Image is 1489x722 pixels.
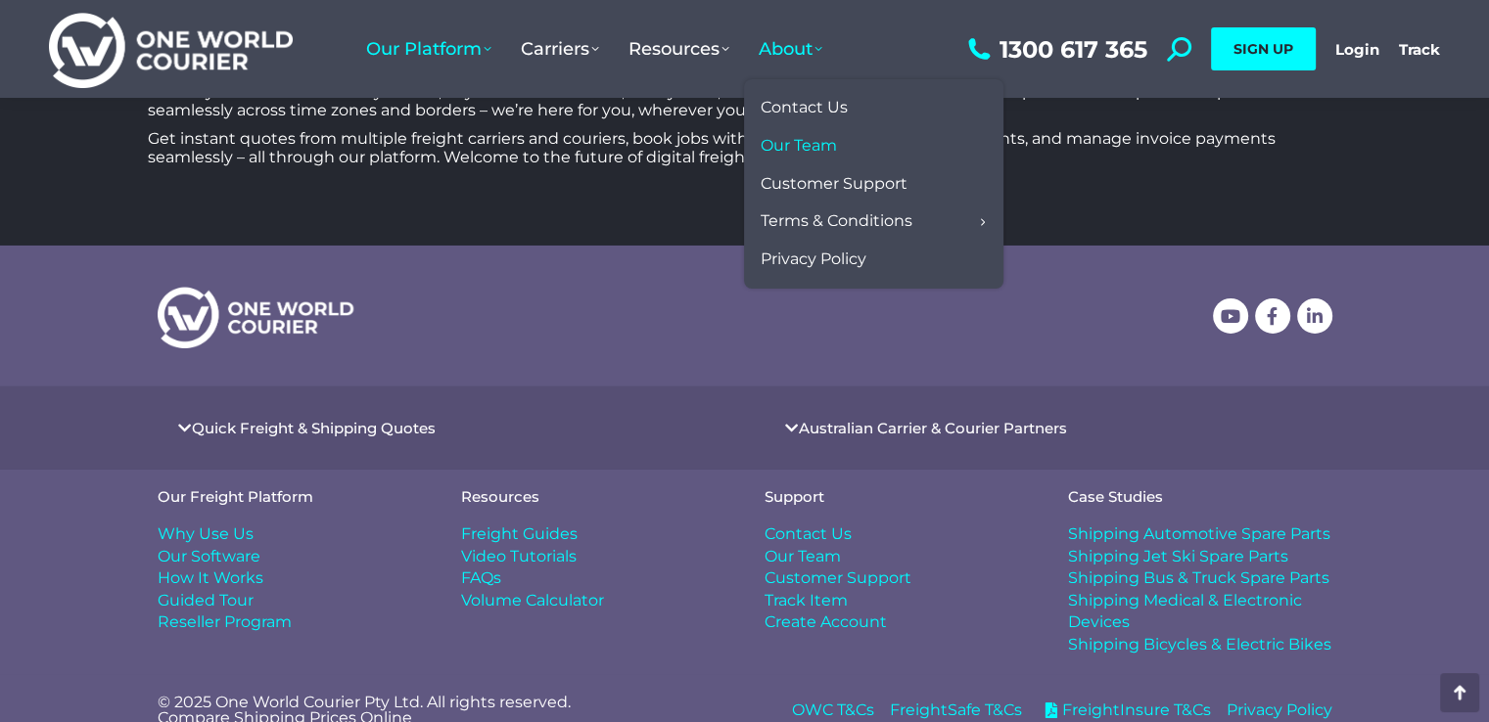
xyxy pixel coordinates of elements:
a: Track [1399,40,1440,59]
a: Privacy Policy [1227,699,1332,721]
a: Video Tutorials [461,546,725,567]
a: Freight Guides [461,523,725,545]
h4: Resources [461,489,725,504]
span: Why Use Us [158,523,254,545]
a: Privacy Policy [754,241,994,279]
span: Our Software [158,546,260,567]
span: How It Works [158,567,263,589]
span: Our Team [765,546,841,567]
a: FreightInsure T&Cs [1038,699,1211,721]
a: Australian Carrier & Courier Partners [799,421,1067,435]
span: Freight Guides [461,523,578,545]
span: Reseller Program [158,611,292,633]
a: Guided Tour [158,590,422,611]
a: Shipping Bicycles & Electric Bikes [1068,634,1332,655]
a: Contact Us [754,89,994,127]
a: Quick Freight & Shipping Quotes [192,421,436,435]
span: Resources [628,38,729,60]
span: Track Item [765,590,848,611]
a: Create Account [765,611,1029,633]
a: Shipping Automotive Spare Parts [1068,523,1332,545]
a: Login [1335,40,1379,59]
a: Our Platform [351,19,506,79]
a: Shipping Jet Ski Spare Parts [1068,546,1332,567]
span: Video Tutorials [461,546,577,567]
span: Shipping Bus & Truck Spare Parts [1068,567,1329,589]
span: Our Team [761,136,837,157]
a: Our Team [754,127,994,165]
span: Contact Us [765,523,852,545]
span: Terms & Conditions [761,211,912,232]
a: Our Team [765,546,1029,567]
h4: Support [765,489,1029,504]
h4: Case Studies [1068,489,1332,504]
span: Contact Us [761,98,848,118]
a: Volume Calculator [461,590,725,611]
p: Get instant quotes from multiple freight carriers and couriers, book jobs with ease, keep track o... [148,129,1342,166]
a: Our Software [158,546,422,567]
a: Reseller Program [158,611,422,633]
span: Our Platform [366,38,491,60]
span: Guided Tour [158,590,254,611]
a: Resources [614,19,744,79]
a: Shipping Bus & Truck Spare Parts [1068,567,1332,589]
span: Shipping Bicycles & Electric Bikes [1068,634,1331,655]
a: Customer Support [754,165,994,203]
span: Shipping Jet Ski Spare Parts [1068,546,1288,567]
span: Customer Support [765,567,911,589]
a: SIGN UP [1211,27,1316,70]
a: Why Use Us [158,523,422,545]
a: FAQs [461,567,725,589]
span: Volume Calculator [461,590,604,611]
h4: Our Freight Platform [158,489,422,504]
span: FAQs [461,567,501,589]
span: FreightInsure T&Cs [1057,699,1211,721]
a: Carriers [506,19,614,79]
a: FreightSafe T&Cs [890,699,1022,721]
span: Shipping Automotive Spare Parts [1068,523,1330,545]
a: Contact Us [765,523,1029,545]
a: How It Works [158,567,422,589]
img: One World Courier [49,10,293,89]
a: Shipping Medical & Electronic Devices [1068,590,1332,634]
a: Customer Support [765,567,1029,589]
span: Carriers [521,38,599,60]
p: Access your account from any device, anywhere in the world, at any time, and effortlessly manage ... [148,82,1342,119]
span: SIGN UP [1233,40,1293,58]
a: 1300 617 365 [963,37,1147,62]
a: About [744,19,837,79]
span: Customer Support [761,174,907,195]
a: Terms & Conditions [754,203,994,241]
span: About [759,38,822,60]
span: Create Account [765,611,887,633]
span: Privacy Policy [761,249,866,270]
a: OWC T&Cs [792,699,874,721]
a: Track Item [765,590,1029,611]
